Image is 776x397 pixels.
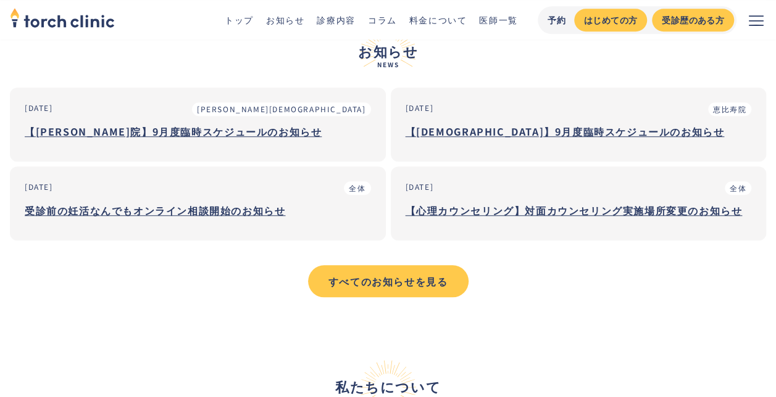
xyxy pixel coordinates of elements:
[574,9,647,31] a: はじめての方
[391,88,767,162] a: [DATE]恵比寿院【[DEMOGRAPHIC_DATA]】9月度臨時スケジュールのお知らせ
[479,14,517,26] a: 医師一覧
[10,62,766,68] span: News
[25,181,53,192] div: [DATE]
[266,14,304,26] a: お知らせ
[25,201,371,219] h3: 受診前の妊活なんでもオンライン相談開始のお知らせ
[406,122,752,141] h3: 【[DEMOGRAPHIC_DATA]】9月度臨時スケジュールのお知らせ
[10,166,386,240] a: [DATE]全体受診前の妊活なんでもオンライン相談開始のお知らせ
[10,4,115,31] img: torch clinic
[317,14,355,26] a: 診療内容
[368,14,397,26] a: コラム
[584,14,637,27] div: はじめての方
[25,122,371,141] h3: 【[PERSON_NAME]院】9月度臨時スケジュールのお知らせ
[197,104,366,115] div: [PERSON_NAME][DEMOGRAPHIC_DATA]
[713,104,746,115] div: 恵比寿院
[10,25,766,68] h2: お知らせ
[25,102,53,113] div: [DATE]
[730,182,746,194] div: 全体
[319,274,457,289] div: すべてのお知らせを見る
[409,14,467,26] a: 料金について
[349,182,365,194] div: 全体
[548,14,567,27] div: 予約
[652,9,734,31] a: 受診歴のある方
[406,181,434,192] div: [DATE]
[10,9,115,31] a: home
[308,265,469,297] a: すべてのお知らせを見る
[225,14,254,26] a: トップ
[406,102,434,113] div: [DATE]
[662,14,724,27] div: 受診歴のある方
[406,201,752,219] h3: 【心理カウンセリング】対面カウンセリング実施場所変更のお知らせ
[10,88,386,162] a: [DATE][PERSON_NAME][DEMOGRAPHIC_DATA]【[PERSON_NAME]院】9月度臨時スケジュールのお知らせ
[391,166,767,240] a: [DATE]全体【心理カウンセリング】対面カウンセリング実施場所変更のお知らせ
